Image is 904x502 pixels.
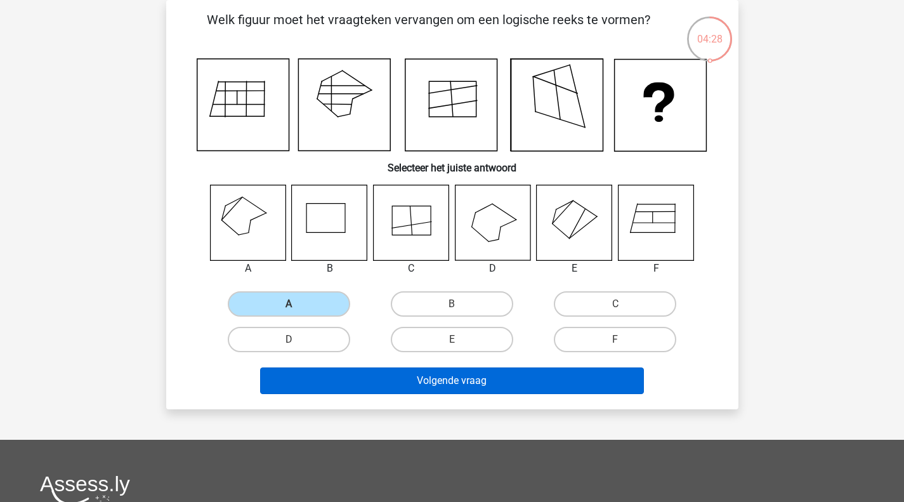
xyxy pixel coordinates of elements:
div: D [445,261,541,276]
p: Welk figuur moet het vraagteken vervangen om een logische reeks te vormen? [187,10,671,48]
div: C [364,261,459,276]
div: A [200,261,296,276]
label: E [391,327,513,352]
label: D [228,327,350,352]
div: E [527,261,622,276]
div: 04:28 [686,15,733,47]
label: B [391,291,513,317]
label: F [554,327,676,352]
div: F [608,261,704,276]
div: B [282,261,377,276]
button: Volgende vraag [260,367,644,394]
label: A [228,291,350,317]
label: C [554,291,676,317]
h6: Selecteer het juiste antwoord [187,152,718,174]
